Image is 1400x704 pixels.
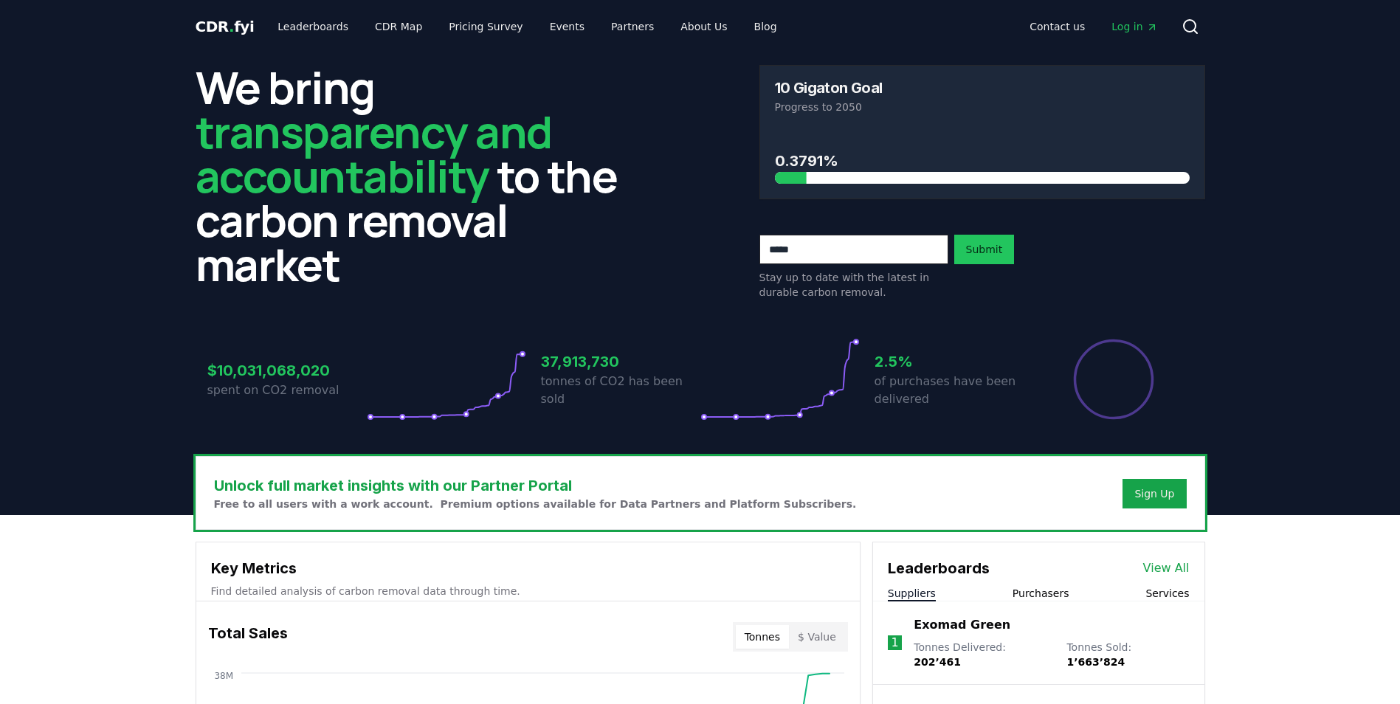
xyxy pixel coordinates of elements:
p: Stay up to date with the latest in durable carbon removal. [759,270,948,300]
h3: $10,031,068,020 [207,359,367,382]
button: Submit [954,235,1015,264]
a: View All [1143,559,1190,577]
a: Sign Up [1134,486,1174,501]
a: Blog [742,13,789,40]
h3: 37,913,730 [541,351,700,373]
h3: Key Metrics [211,557,845,579]
button: Services [1145,586,1189,601]
a: Contact us [1018,13,1097,40]
button: Purchasers [1013,586,1069,601]
p: 1 [891,634,898,652]
a: Partners [599,13,666,40]
button: $ Value [789,625,845,649]
span: transparency and accountability [196,101,552,206]
h3: Leaderboards [888,557,990,579]
a: About Us [669,13,739,40]
p: Free to all users with a work account. Premium options available for Data Partners and Platform S... [214,497,857,511]
span: . [229,18,234,35]
nav: Main [1018,13,1169,40]
span: 202’461 [914,656,961,668]
a: Log in [1100,13,1169,40]
h3: Unlock full market insights with our Partner Portal [214,474,857,497]
button: Tonnes [736,625,789,649]
h3: 10 Gigaton Goal [775,80,883,95]
a: CDR.fyi [196,16,255,37]
a: Leaderboards [266,13,360,40]
tspan: 38M [214,671,233,681]
p: spent on CO2 removal [207,382,367,399]
nav: Main [266,13,788,40]
div: Percentage of sales delivered [1072,338,1155,421]
p: Tonnes Delivered : [914,640,1052,669]
button: Suppliers [888,586,936,601]
p: of purchases have been delivered [875,373,1034,408]
a: Pricing Survey [437,13,534,40]
a: Exomad Green [914,616,1010,634]
p: Tonnes Sold : [1066,640,1189,669]
a: CDR Map [363,13,434,40]
span: CDR fyi [196,18,255,35]
span: 1’663’824 [1066,656,1125,668]
a: Events [538,13,596,40]
h3: Total Sales [208,622,288,652]
h3: 0.3791% [775,150,1190,172]
button: Sign Up [1123,479,1186,508]
span: Log in [1111,19,1157,34]
p: Find detailed analysis of carbon removal data through time. [211,584,845,598]
p: Progress to 2050 [775,100,1190,114]
p: tonnes of CO2 has been sold [541,373,700,408]
h3: 2.5% [875,351,1034,373]
h2: We bring to the carbon removal market [196,65,641,286]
